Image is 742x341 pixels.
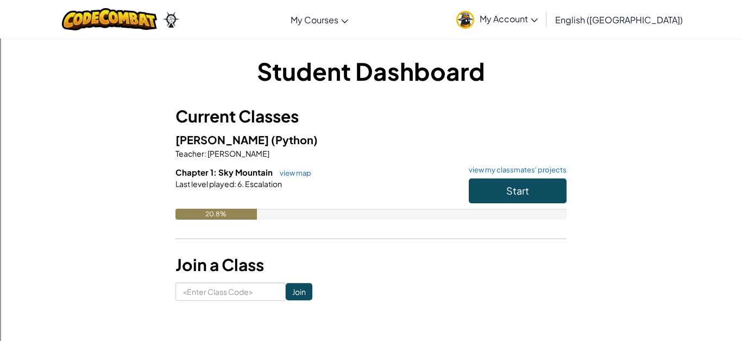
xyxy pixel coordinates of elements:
img: avatar [456,11,474,29]
span: English ([GEOGRAPHIC_DATA]) [555,14,683,25]
span: My Account [480,13,538,24]
img: Ozaria [162,11,180,28]
a: My Courses [285,5,354,34]
a: English ([GEOGRAPHIC_DATA]) [550,5,688,34]
a: My Account [451,2,543,36]
span: My Courses [291,14,338,25]
img: CodeCombat logo [62,8,157,30]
